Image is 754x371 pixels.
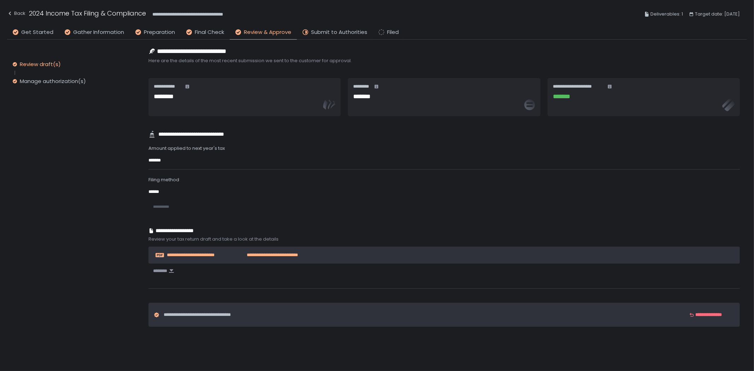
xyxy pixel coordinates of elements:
[144,28,175,36] span: Preparation
[695,10,740,18] span: Target date: [DATE]
[148,176,179,183] span: Filing method
[148,145,225,152] span: Amount applied to next year's tax
[148,58,740,64] span: Here are the details of the most recent submission we sent to the customer for approval.
[387,28,399,36] span: Filed
[20,78,86,85] div: Manage authorization(s)
[20,61,61,68] div: Review draft(s)
[29,8,146,18] h1: 2024 Income Tax Filing & Compliance
[7,9,25,18] div: Back
[21,28,53,36] span: Get Started
[195,28,224,36] span: Final Check
[7,8,25,20] button: Back
[73,28,124,36] span: Gather Information
[311,28,367,36] span: Submit to Authorities
[244,28,291,36] span: Review & Approve
[148,236,740,242] span: Review your tax return draft and take a look at the details
[650,10,683,18] span: Deliverables: 1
